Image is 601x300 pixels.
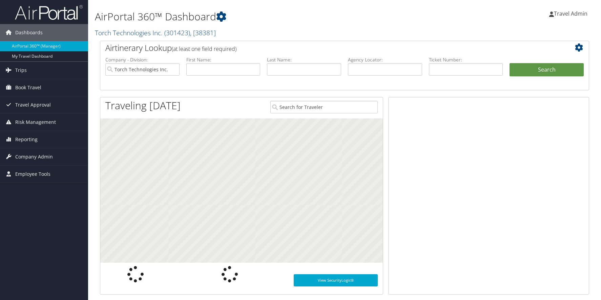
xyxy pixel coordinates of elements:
label: Last Name: [267,56,341,63]
h2: Airtinerary Lookup [105,42,543,54]
label: Agency Locator: [348,56,422,63]
img: airportal-logo.png [15,4,83,20]
button: Search [510,63,584,77]
a: Torch Technologies Inc. [95,28,216,37]
h1: AirPortal 360™ Dashboard [95,10,428,24]
span: Company Admin [15,148,53,165]
a: Travel Admin [549,3,594,24]
span: Trips [15,62,27,79]
span: Dashboards [15,24,43,41]
span: (at least one field required) [172,45,236,53]
label: First Name: [186,56,261,63]
span: Employee Tools [15,166,50,183]
span: , [ 38381 ] [190,28,216,37]
span: ( 301423 ) [164,28,190,37]
label: Company - Division: [105,56,180,63]
label: Ticket Number: [429,56,503,63]
input: Search for Traveler [270,101,378,113]
h1: Traveling [DATE] [105,98,181,113]
a: View SecurityLogic® [294,274,378,286]
span: Book Travel [15,79,41,96]
span: Risk Management [15,114,56,131]
span: Reporting [15,131,38,148]
span: Travel Approval [15,96,51,113]
span: Travel Admin [554,10,587,17]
